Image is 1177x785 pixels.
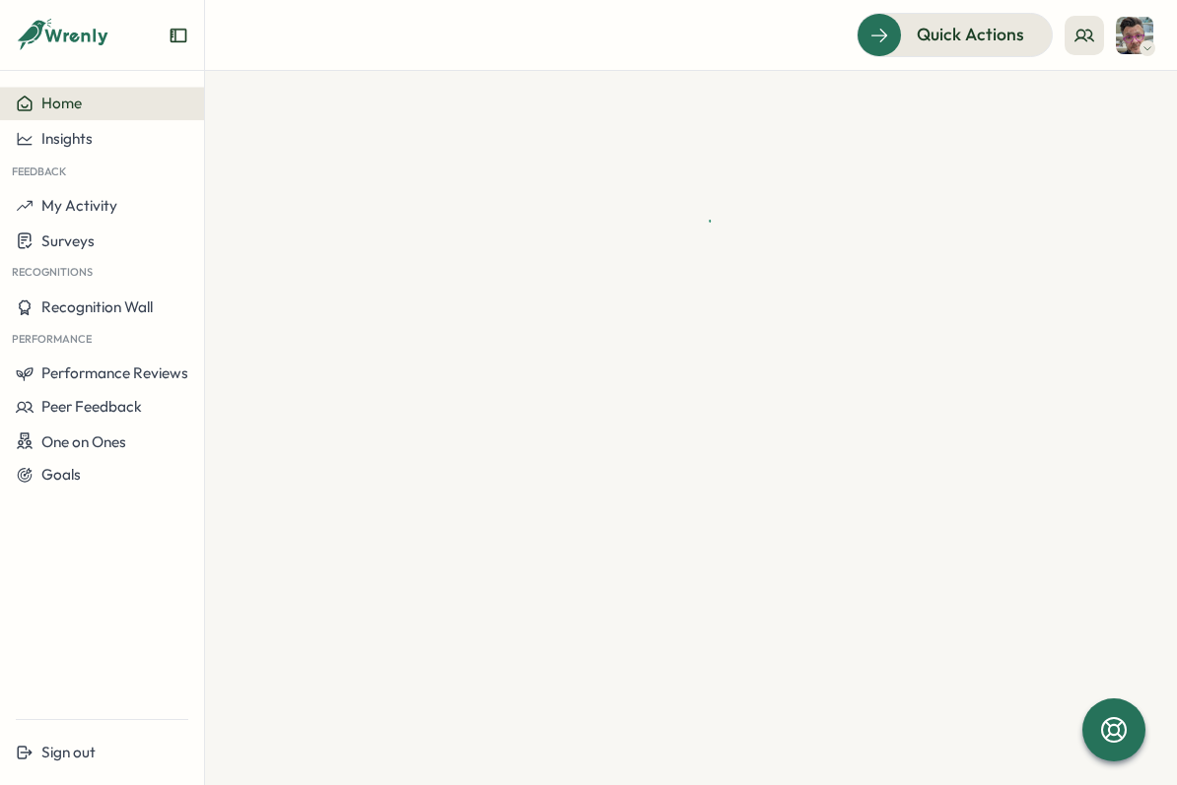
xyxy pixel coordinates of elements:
span: Goals [41,465,81,484]
span: Performance Reviews [41,363,188,382]
span: Insights [41,129,93,148]
span: Recognition Wall [41,297,153,316]
span: Quick Actions [917,22,1024,47]
button: Expand sidebar [169,26,188,45]
span: Surveys [41,231,95,250]
span: One on Ones [41,431,126,450]
span: Sign out [41,743,96,761]
span: Peer Feedback [41,397,142,416]
span: My Activity [41,197,117,216]
img: Chris Forlano [1116,17,1153,54]
span: Home [41,94,82,112]
button: Quick Actions [857,13,1053,56]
